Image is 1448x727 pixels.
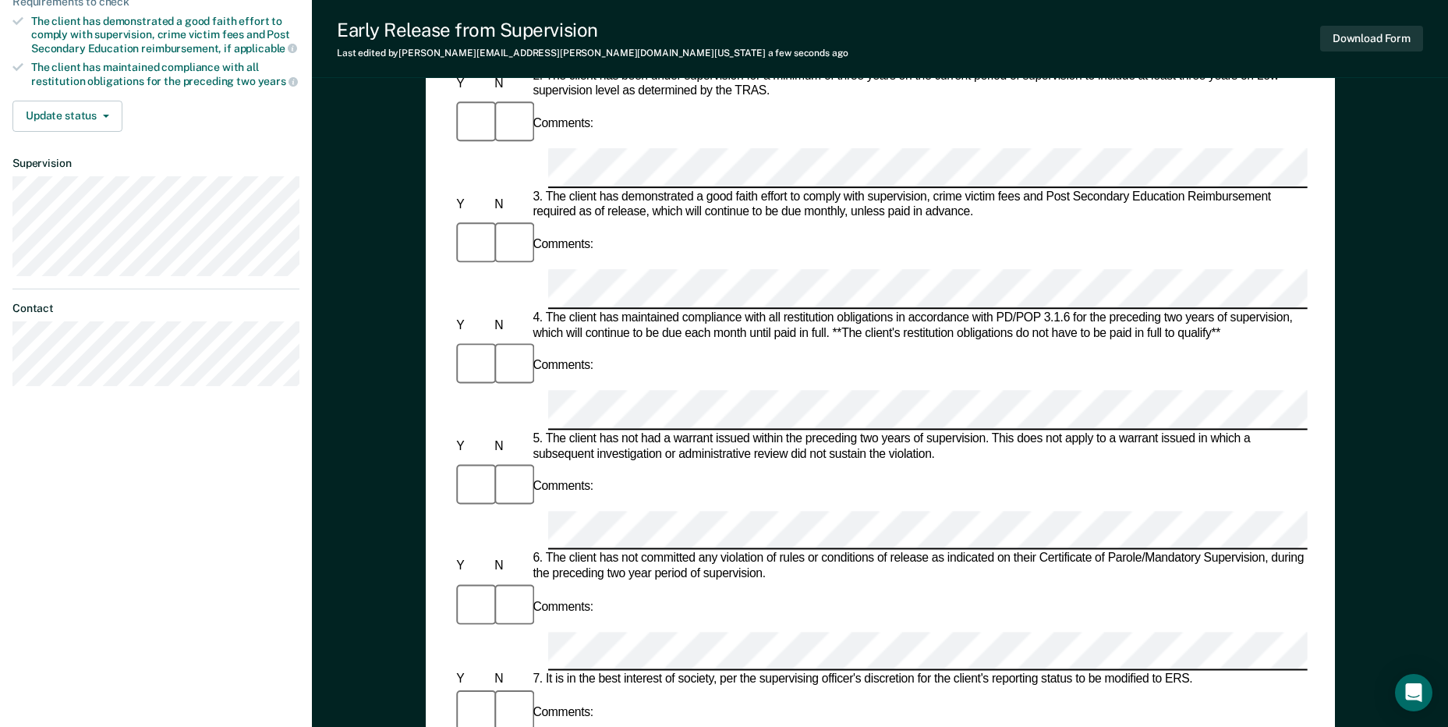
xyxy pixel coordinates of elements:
div: N [491,318,529,334]
span: a few seconds ago [768,48,848,59]
div: 3. The client has demonstrated a good faith effort to comply with supervision, crime victim fees ... [529,190,1307,220]
div: Comments: [529,358,596,374]
div: Comments: [529,116,596,132]
div: The client has maintained compliance with all restitution obligations for the preceding two [31,61,299,87]
button: Update status [12,101,122,132]
div: Comments: [529,479,596,495]
div: Comments: [529,237,596,253]
div: Y [453,76,491,92]
div: 4. The client has maintained compliance with all restitution obligations in accordance with PD/PO... [529,310,1307,341]
div: Y [453,559,491,575]
div: Early Release from Supervision [337,19,848,41]
div: Y [453,197,491,213]
dt: Contact [12,302,299,315]
button: Download Form [1320,26,1423,51]
div: The client has demonstrated a good faith effort to comply with supervision, crime victim fees and... [31,15,299,55]
div: Y [453,672,491,688]
dt: Supervision [12,157,299,170]
div: N [491,672,529,688]
div: Y [453,438,491,454]
div: N [491,197,529,213]
div: 5. The client has not had a warrant issued within the preceding two years of supervision. This do... [529,431,1307,462]
div: 6. The client has not committed any violation of rules or conditions of release as indicated on t... [529,551,1307,582]
span: years [258,75,298,87]
div: N [491,559,529,575]
div: Comments: [529,705,596,721]
div: Y [453,318,491,334]
div: 7. It is in the best interest of society, per the supervising officer's discretion for the client... [529,672,1307,688]
div: Open Intercom Messenger [1395,674,1432,711]
div: Last edited by [PERSON_NAME][EMAIL_ADDRESS][PERSON_NAME][DOMAIN_NAME][US_STATE] [337,48,848,59]
div: N [491,438,529,454]
div: N [491,76,529,92]
div: Comments: [529,600,596,615]
span: applicable [234,42,297,55]
div: 2. The client has been under supervision for a minimum of three years on the current period of su... [529,69,1307,99]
